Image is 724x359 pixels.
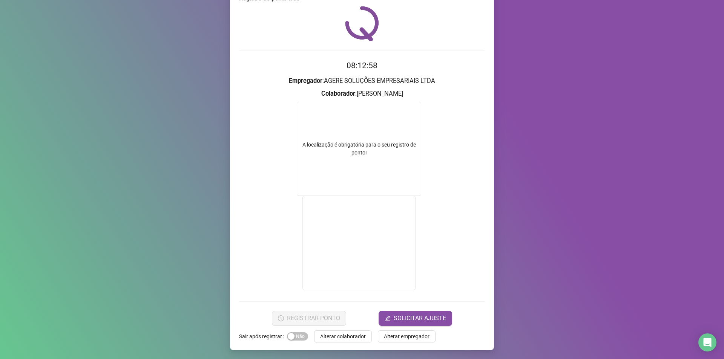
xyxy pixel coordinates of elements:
[239,76,485,86] h3: : AGERE SOLUÇÕES EMPRESARIAIS LTDA
[345,6,379,41] img: QRPoint
[378,330,436,342] button: Alterar empregador
[385,315,391,321] span: edit
[698,333,716,351] div: Open Intercom Messenger
[297,141,421,157] div: A localização é obrigatória para o seu registro de ponto!
[347,61,377,70] time: 08:12:58
[239,89,485,99] h3: : [PERSON_NAME]
[394,314,446,323] span: SOLICITAR AJUSTE
[321,90,355,97] strong: Colaborador
[379,311,452,326] button: editSOLICITAR AJUSTE
[289,77,322,84] strong: Empregador
[272,311,346,326] button: REGISTRAR PONTO
[320,332,366,341] span: Alterar colaborador
[314,330,372,342] button: Alterar colaborador
[384,332,429,341] span: Alterar empregador
[239,330,287,342] label: Sair após registrar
